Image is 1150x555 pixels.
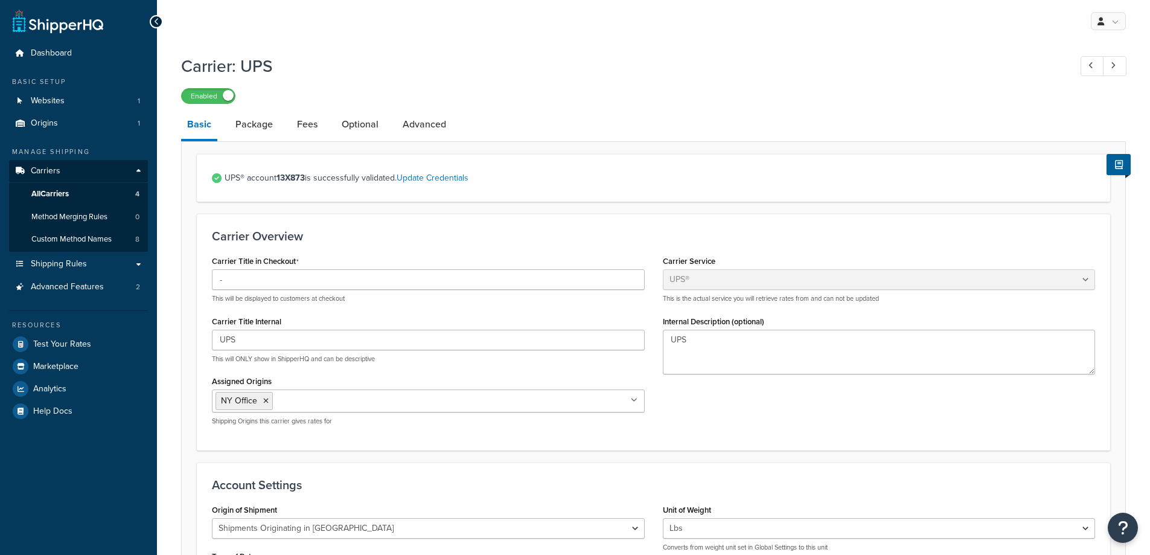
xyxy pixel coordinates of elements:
[138,96,140,106] span: 1
[336,110,385,139] a: Optional
[225,170,1095,187] span: UPS® account is successfully validated.
[181,110,217,141] a: Basic
[9,253,148,275] a: Shipping Rules
[212,377,272,386] label: Assigned Origins
[31,212,107,222] span: Method Merging Rules
[291,110,324,139] a: Fees
[9,77,148,87] div: Basic Setup
[31,234,112,245] span: Custom Method Names
[212,417,645,426] p: Shipping Origins this carrier gives rates for
[9,356,148,377] a: Marketplace
[31,282,104,292] span: Advanced Features
[663,257,715,266] label: Carrier Service
[31,259,87,269] span: Shipping Rules
[31,96,65,106] span: Websites
[9,378,148,400] a: Analytics
[663,505,711,515] label: Unit of Weight
[9,320,148,330] div: Resources
[212,505,277,515] label: Origin of Shipment
[9,228,148,251] a: Custom Method Names8
[135,212,139,222] span: 0
[663,294,1096,303] p: This is the actual service you will retrieve rates from and can not be updated
[212,257,299,266] label: Carrier Title in Checkout
[31,189,69,199] span: All Carriers
[212,354,645,364] p: This will ONLY show in ShipperHQ and can be descriptive
[31,118,58,129] span: Origins
[33,339,91,350] span: Test Your Rates
[397,110,452,139] a: Advanced
[9,160,148,182] a: Carriers
[9,160,148,252] li: Carriers
[136,282,140,292] span: 2
[9,400,148,422] a: Help Docs
[9,112,148,135] li: Origins
[1103,56,1126,76] a: Next Record
[212,294,645,303] p: This will be displayed to customers at checkout
[212,478,1095,492] h3: Account Settings
[663,543,1096,552] p: Converts from weight unit set in Global Settings to this unit
[212,317,281,326] label: Carrier Title Internal
[33,406,72,417] span: Help Docs
[221,394,257,407] span: NY Office
[138,118,140,129] span: 1
[1107,154,1131,175] button: Show Help Docs
[397,172,468,184] a: Update Credentials
[9,183,148,205] a: AllCarriers4
[9,206,148,228] li: Method Merging Rules
[9,206,148,228] a: Method Merging Rules0
[33,384,66,394] span: Analytics
[9,276,148,298] li: Advanced Features
[9,90,148,112] a: Websites1
[31,48,72,59] span: Dashboard
[31,166,60,176] span: Carriers
[276,172,305,184] strong: 13X873
[9,147,148,157] div: Manage Shipping
[135,234,139,245] span: 8
[9,42,148,65] a: Dashboard
[135,189,139,199] span: 4
[9,112,148,135] a: Origins1
[181,54,1058,78] h1: Carrier: UPS
[212,229,1095,243] h3: Carrier Overview
[1081,56,1104,76] a: Previous Record
[663,330,1096,374] textarea: UPS
[1108,513,1138,543] button: Open Resource Center
[9,228,148,251] li: Custom Method Names
[9,276,148,298] a: Advanced Features2
[33,362,78,372] span: Marketplace
[663,317,764,326] label: Internal Description (optional)
[9,333,148,355] a: Test Your Rates
[9,90,148,112] li: Websites
[229,110,279,139] a: Package
[182,89,235,103] label: Enabled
